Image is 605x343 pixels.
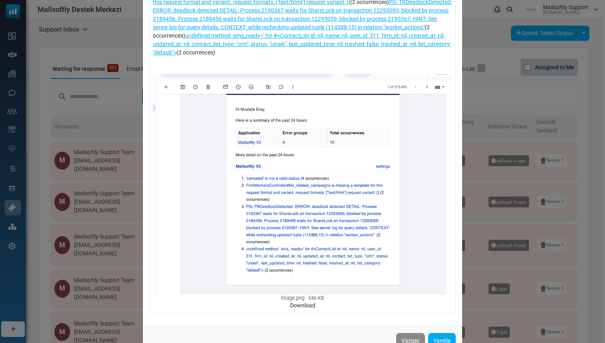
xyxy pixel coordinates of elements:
[153,32,451,56] a: undefined method `sms_ready=' for #<ContactList id: nil, name: nil, user_id: 311, firm_id: nil, c...
[153,74,452,295] img: image.png
[290,302,315,309] a: Download
[306,295,324,301] span: 346 KB
[281,295,305,301] span: image.png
